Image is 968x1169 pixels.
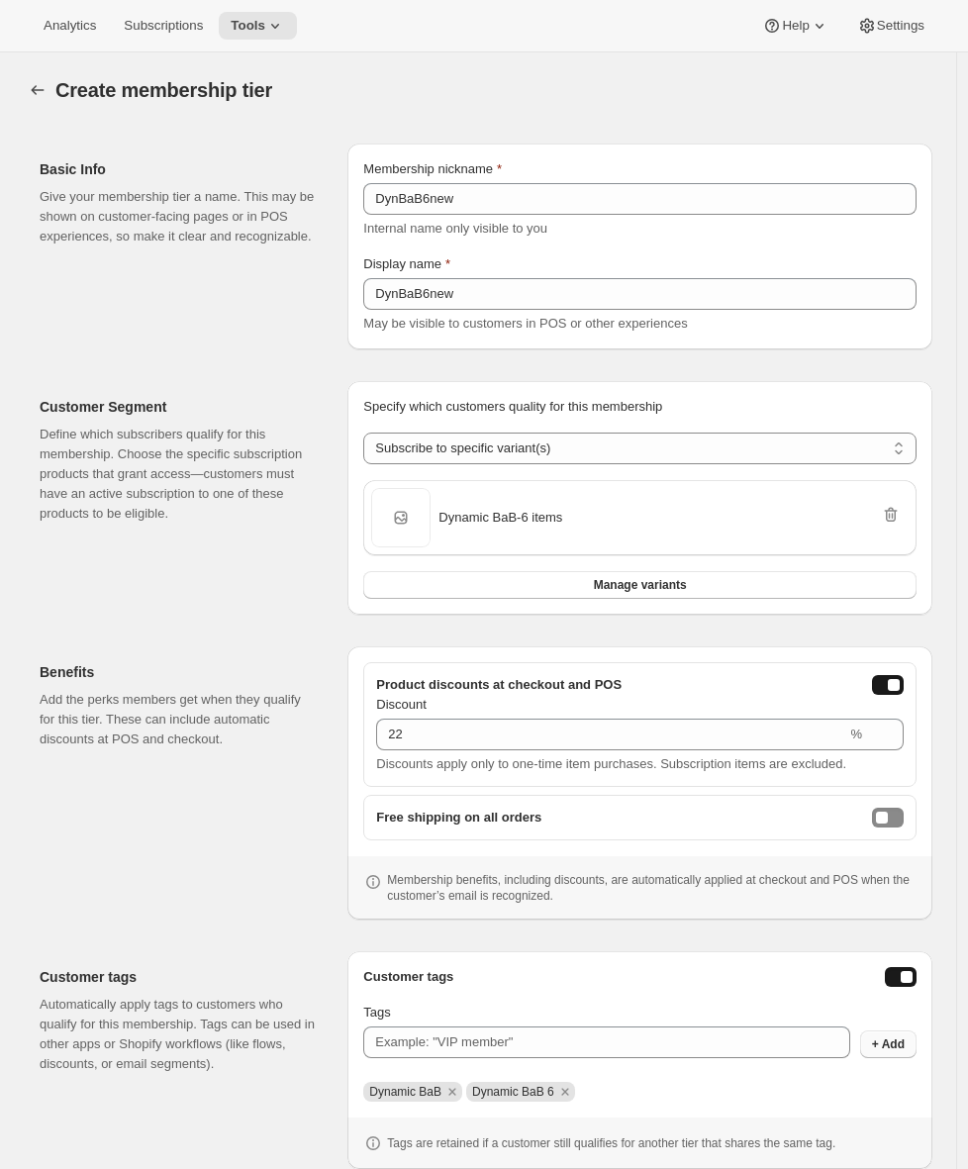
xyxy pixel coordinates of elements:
[363,1005,390,1020] span: Tags
[363,1026,850,1058] input: Example: "VIP member"
[369,1085,441,1099] span: Dynamic BaB
[124,18,203,34] span: Subscriptions
[750,12,840,40] button: Help
[231,18,265,34] span: Tools
[363,571,917,599] button: Manage variants
[112,12,215,40] button: Subscriptions
[877,501,905,529] button: Remove
[363,397,917,417] p: Specify which customers quality for this membership
[387,1135,835,1151] p: Tags are retained if a customer still qualifies for another tier that shares the same tag.
[363,278,917,310] input: Enter display name
[594,577,687,593] span: Manage variants
[363,183,917,215] input: Enter internal name
[376,697,427,712] span: Discount
[32,12,108,40] button: Analytics
[443,1083,461,1101] button: Remove Dynamic BaB
[782,18,809,34] span: Help
[376,675,622,695] span: Product discounts at checkout and POS
[40,967,316,987] h2: Customer tags
[850,727,862,741] span: %
[363,967,453,987] h3: Customer tags
[44,18,96,34] span: Analytics
[472,1085,554,1099] span: Dynamic BaB 6
[40,187,316,246] p: Give your membership tier a name. This may be shown on customer-facing pages or in POS experience...
[40,690,316,749] p: Add the perks members get when they qualify for this tier. These can include automatic discounts ...
[40,662,316,682] h2: Benefits
[55,79,272,101] span: Create membership tier
[556,1083,574,1101] button: Remove Dynamic BaB 6
[877,18,924,34] span: Settings
[363,221,547,236] span: Internal name only visible to you
[885,967,917,987] button: Enable customer tags
[219,12,297,40] button: Tools
[40,159,316,179] h2: Basic Info
[376,808,541,828] span: Free shipping on all orders
[363,161,493,176] span: Membership nickname
[376,756,846,771] span: Discounts apply only to one-time item purchases. Subscription items are excluded.
[40,397,316,417] h2: Customer Segment
[363,316,687,331] span: May be visible to customers in POS or other experiences
[363,256,441,271] span: Display name
[872,675,904,695] button: onlineDiscountEnabled
[872,808,904,828] button: freeShippingEnabled
[438,508,562,528] span: Dynamic BaB - 6 items
[40,425,316,524] p: Define which subscribers qualify for this membership. Choose the specific subscription products t...
[845,12,936,40] button: Settings
[24,76,51,104] button: Memberships
[387,872,917,904] p: Membership benefits, including discounts, are automatically applied at checkout and POS when the ...
[40,995,316,1074] p: Automatically apply tags to customers who qualify for this membership. Tags can be used in other ...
